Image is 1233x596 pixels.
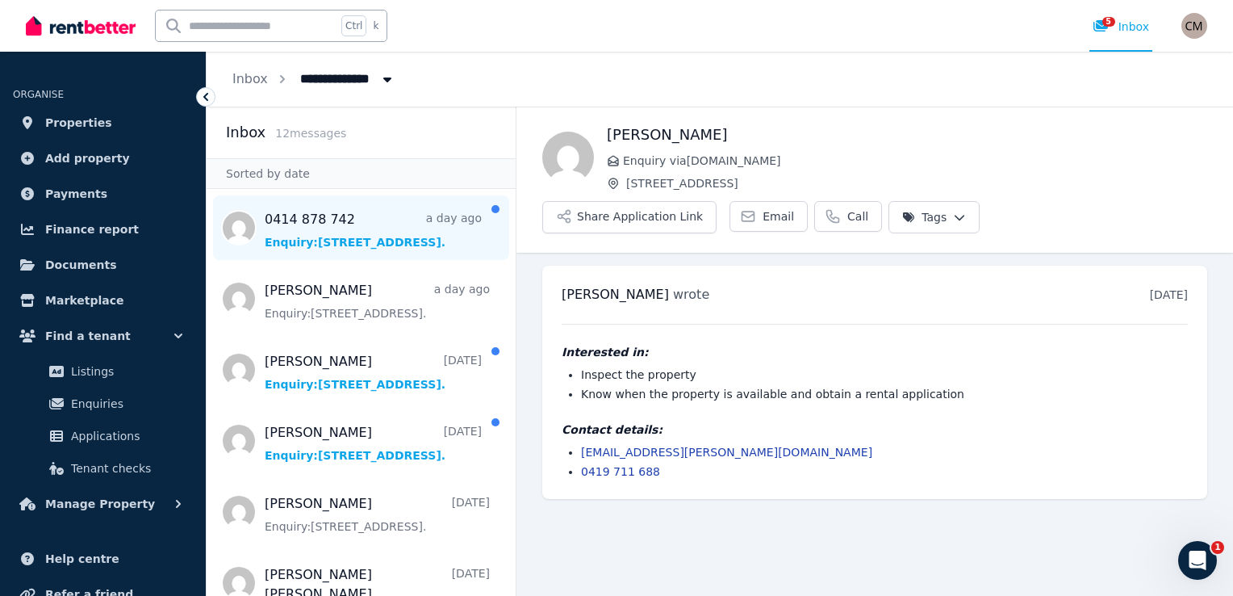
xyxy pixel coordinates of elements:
[373,19,378,32] span: k
[275,127,346,140] span: 12 message s
[562,287,669,302] span: [PERSON_NAME]
[888,201,980,233] button: Tags
[13,249,193,281] a: Documents
[13,213,193,246] a: Finance report
[45,291,123,310] span: Marketplace
[1093,19,1149,35] div: Inbox
[581,446,872,459] a: [EMAIL_ADDRESS][PERSON_NAME][DOMAIN_NAME]
[45,220,139,239] span: Finance report
[581,465,660,478] a: 0419 711 688
[265,281,490,321] a: [PERSON_NAME]a day agoEnquiry:[STREET_ADDRESS].
[763,208,794,225] span: Email
[207,52,421,107] nav: Breadcrumb
[19,452,186,485] a: Tenant checks
[207,158,516,189] div: Sorted by date
[542,201,717,233] button: Share Application Link
[26,14,136,38] img: RentBetter
[265,423,482,464] a: [PERSON_NAME][DATE]Enquiry:[STREET_ADDRESS].
[902,209,947,225] span: Tags
[1150,288,1188,301] time: [DATE]
[562,344,1188,360] h4: Interested in:
[265,494,490,535] a: [PERSON_NAME][DATE]Enquiry:[STREET_ADDRESS].
[45,326,131,346] span: Find a tenant
[341,15,366,36] span: Ctrl
[71,394,180,413] span: Enquiries
[13,178,193,210] a: Payments
[45,184,107,204] span: Payments
[265,210,482,250] a: 0414 878 742a day agoEnquiry:[STREET_ADDRESS].
[45,549,119,569] span: Help centre
[13,89,64,100] span: ORGANISE
[607,124,1207,146] h1: [PERSON_NAME]
[265,352,482,392] a: [PERSON_NAME][DATE]Enquiry:[STREET_ADDRESS].
[71,426,180,446] span: Applications
[45,494,155,514] span: Manage Property
[19,355,186,388] a: Listings
[19,420,186,452] a: Applications
[13,488,193,520] button: Manage Property
[226,121,265,144] h2: Inbox
[45,149,130,168] span: Add property
[729,201,808,232] a: Email
[581,386,1188,402] li: Know when the property is available and obtain a rental application
[847,208,868,225] span: Call
[71,459,180,478] span: Tenant checks
[232,71,268,86] a: Inbox
[1102,17,1115,27] span: 5
[1181,13,1207,39] img: Catherine Marr
[623,153,1207,169] span: Enquiry via [DOMAIN_NAME]
[13,284,193,317] a: Marketplace
[45,255,117,275] span: Documents
[13,543,193,575] a: Help centre
[673,287,709,302] span: wrote
[562,422,1188,438] h4: Contact details:
[19,388,186,420] a: Enquiries
[13,320,193,352] button: Find a tenant
[13,142,193,174] a: Add property
[626,175,1207,191] span: [STREET_ADDRESS]
[71,362,180,381] span: Listings
[1211,541,1224,554] span: 1
[581,367,1188,383] li: Inspect the property
[45,113,112,132] span: Properties
[13,107,193,139] a: Properties
[1178,541,1217,580] iframe: Intercom live chat
[814,201,882,232] a: Call
[542,132,594,183] img: Jane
